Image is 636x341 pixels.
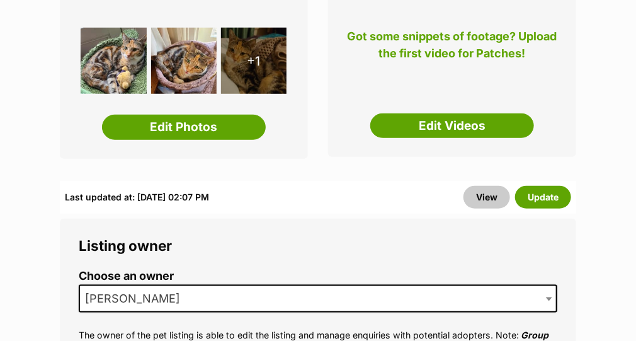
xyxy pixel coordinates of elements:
a: Edit Videos [370,113,534,139]
a: View [463,186,510,209]
label: Choose an owner [79,270,557,283]
span: Carole Neese [80,290,193,308]
span: Listing owner [79,237,172,254]
span: Carole Neese [79,285,557,313]
a: Edit Photos [102,115,266,140]
p: Got some snippets of footage? Upload the first video for Patches! [347,28,557,69]
div: Last updated at: [DATE] 02:07 PM [65,186,209,209]
div: +1 [221,28,287,94]
button: Update [515,186,571,209]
